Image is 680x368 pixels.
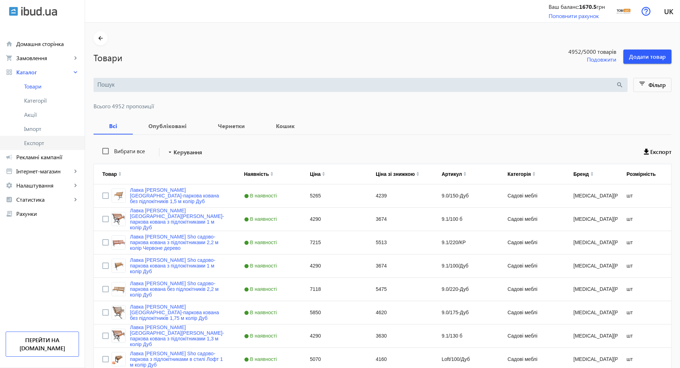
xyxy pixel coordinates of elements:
[244,356,279,362] span: В наявності
[6,168,13,175] mat-icon: storefront
[130,304,227,321] a: Лавка [PERSON_NAME] [GEOGRAPHIC_DATA]-паркова кована без підлокітників 1,75 м колір Дуб
[549,3,605,11] div: Ваш баланс: грн
[616,3,631,19] img: 16319648093adb7a033184889959721-8846870911.jpg
[367,278,433,301] div: 5475
[130,257,227,274] a: Лавка [PERSON_NAME] Sho садово-паркова кована з підлокітниками 1 м колір Дуб
[618,231,671,254] div: шт
[72,69,79,76] mat-icon: keyboard_arrow_right
[367,301,433,324] div: 4620
[416,172,419,174] img: arrow-up.svg
[367,324,433,347] div: 3630
[244,216,279,222] span: В наявності
[72,54,79,62] mat-icon: keyboard_arrow_right
[130,324,227,347] a: Лавка [PERSON_NAME] [GEOGRAPHIC_DATA][PERSON_NAME]-паркова кована з підлокітниками 1,3 м колір Дуб
[463,172,466,174] img: arrow-up.svg
[618,324,671,347] div: шт
[301,184,367,207] div: 5265
[16,40,79,47] span: Домашня сторінка
[244,286,279,292] span: В наявності
[244,333,279,339] span: В наявності
[499,231,565,254] div: Садові меблі
[21,7,57,16] img: ibud_text.svg
[433,254,499,277] div: 9.1/100/Дуб
[433,184,499,207] div: 9.0/150-Дуб
[94,324,671,348] div: Press SPACE to select this row.
[9,7,18,16] img: ibud.svg
[24,97,79,104] span: Категорії
[6,40,13,47] mat-icon: home
[94,254,671,278] div: Press SPACE to select this row.
[442,171,462,177] div: Артикул
[6,332,79,357] a: Перейти на [DOMAIN_NAME]
[463,174,466,176] img: arrow-down.svg
[565,231,618,254] div: [MEDICAL_DATA][PERSON_NAME]
[499,208,565,231] div: Садові меблі
[618,301,671,324] div: шт
[16,168,72,175] span: Інтернет-магазин
[164,146,205,159] button: Керування
[644,146,671,159] button: Експорт
[618,208,671,231] div: шт
[94,231,671,254] div: Press SPACE to select this row.
[6,210,13,217] mat-icon: receipt_long
[322,172,325,174] img: arrow-up.svg
[94,208,671,231] div: Press SPACE to select this row.
[269,123,302,129] b: Кошик
[24,83,79,90] span: Товари
[367,254,433,277] div: 3674
[508,171,531,177] div: Категорія
[573,171,589,177] div: Бренд
[118,172,121,174] img: arrow-up.svg
[532,174,535,176] img: arrow-down.svg
[72,168,79,175] mat-icon: keyboard_arrow_right
[310,171,321,177] div: Ціна
[16,154,79,161] span: Рекламні кампанії
[130,187,227,204] a: Лавка [PERSON_NAME] [GEOGRAPHIC_DATA]-паркова кована без підлокітників 1,5 м колір Дуб
[94,301,671,324] div: Press SPACE to select this row.
[301,254,367,277] div: 4290
[270,172,273,174] img: arrow-up.svg
[376,171,415,177] div: Ціна зі знижкою
[433,278,499,301] div: 9.0/220-Дуб
[579,3,596,10] b: 1670.5
[637,80,647,90] mat-icon: filter_list
[581,48,616,56] span: /5000 товарів
[301,231,367,254] div: 7215
[24,111,79,118] span: Акції
[499,278,565,301] div: Садові меблі
[244,240,279,245] span: В наявності
[565,301,618,324] div: [MEDICAL_DATA][PERSON_NAME]
[367,231,433,254] div: 5513
[433,208,499,231] div: 9.1/100 б
[6,154,13,161] mat-icon: campaign
[301,208,367,231] div: 4290
[623,50,671,64] button: Додати товар
[565,278,618,301] div: [MEDICAL_DATA][PERSON_NAME]
[618,278,671,301] div: шт
[650,148,671,156] span: Експорт
[616,81,624,89] mat-icon: search
[24,125,79,132] span: Імпорт
[93,51,532,64] h1: Товари
[539,48,616,56] span: 4952
[16,196,72,203] span: Статистика
[322,174,325,176] img: arrow-down.svg
[16,182,72,189] span: Налаштування
[499,184,565,207] div: Садові меблі
[102,171,117,177] div: Товар
[166,149,174,156] mat-icon: arrow_drop_down
[72,182,79,189] mat-icon: keyboard_arrow_right
[6,182,13,189] mat-icon: settings
[590,172,594,174] img: arrow-up.svg
[113,148,145,154] label: Вибрати все
[590,174,594,176] img: arrow-down.svg
[244,171,269,177] div: Наявність
[629,53,666,61] span: Додати товар
[118,174,121,176] img: arrow-down.svg
[94,184,671,208] div: Press SPACE to select this row.
[587,56,616,63] span: Подовжити
[244,263,279,269] span: В наявності
[141,123,194,129] b: Опубліковані
[618,254,671,277] div: шт
[16,69,72,76] span: Каталог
